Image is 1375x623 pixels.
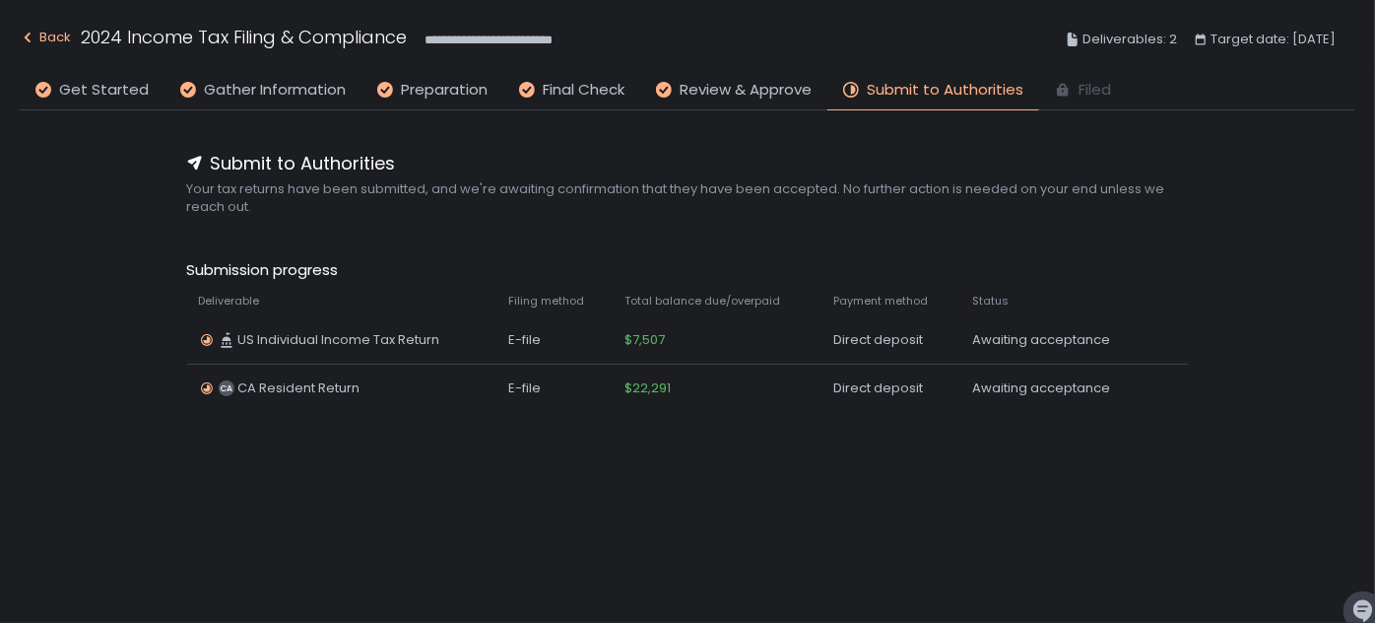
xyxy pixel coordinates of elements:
span: US Individual Income Tax Return [238,331,440,349]
span: Deliverables: 2 [1082,28,1177,51]
span: Deliverable [199,294,260,309]
span: Direct deposit [834,380,924,397]
span: Submission progress [187,259,1189,282]
button: Back [20,24,71,56]
span: Status [972,294,1009,309]
span: CA Resident Return [238,380,360,397]
div: E-file [508,331,601,349]
h1: 2024 Income Tax Filing & Compliance [81,24,407,50]
span: Review & Approve [680,79,812,102]
span: Payment method [834,294,929,309]
span: Direct deposit [834,331,924,349]
span: Your tax returns have been submitted, and we're awaiting confirmation that they have been accepte... [187,180,1189,216]
div: Awaiting acceptance [972,331,1138,349]
div: Awaiting acceptance [972,380,1138,397]
span: Gather Information [204,79,346,102]
span: $22,291 [624,380,671,397]
span: Final Check [543,79,624,102]
span: Filed [1079,79,1111,102]
span: Target date: [DATE] [1211,28,1336,51]
span: Submit to Authorities [867,79,1023,102]
span: Filing method [508,294,584,309]
span: $7,507 [624,331,665,349]
div: E-file [508,380,601,397]
div: Back [20,26,71,49]
span: Get Started [59,79,149,102]
span: Total balance due/overpaid [624,294,780,309]
span: Preparation [401,79,488,102]
text: CA [220,382,232,394]
span: Submit to Authorities [211,150,396,176]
